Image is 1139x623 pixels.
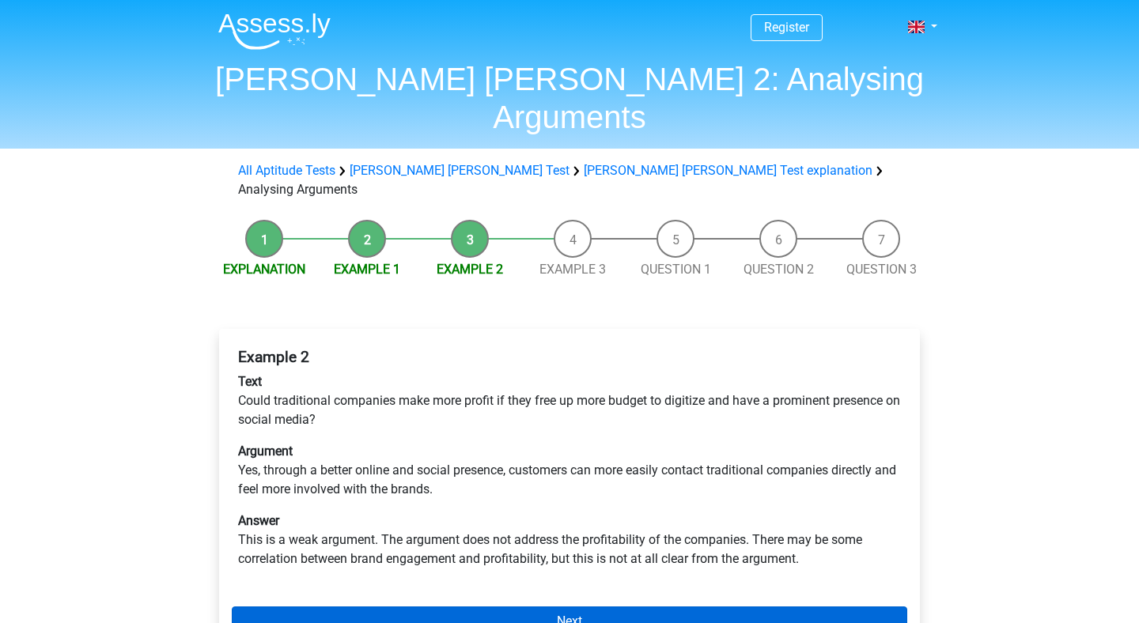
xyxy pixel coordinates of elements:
b: Text [238,374,262,389]
b: Answer [238,513,279,528]
img: Assessly [218,13,331,50]
a: Question 2 [744,262,814,277]
a: [PERSON_NAME] [PERSON_NAME] Test [350,163,569,178]
a: Question 3 [846,262,917,277]
b: Argument [238,444,293,459]
b: Example 2 [238,348,309,366]
a: Explanation [223,262,305,277]
a: All Aptitude Tests [238,163,335,178]
div: Analysing Arguments [232,161,907,199]
a: Example 1 [334,262,400,277]
a: [PERSON_NAME] [PERSON_NAME] Test explanation [584,163,872,178]
p: This is a weak argument. The argument does not address the profitability of the companies. There ... [238,512,901,568]
a: Example 3 [539,262,606,277]
p: Yes, through a better online and social presence, customers can more easily contact traditional c... [238,442,901,499]
p: Could traditional companies make more profit if they free up more budget to digitize and have a p... [238,372,901,429]
a: Example 2 [437,262,503,277]
h1: [PERSON_NAME] [PERSON_NAME] 2: Analysing Arguments [206,60,933,136]
a: Question 1 [641,262,711,277]
a: Register [764,20,809,35]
